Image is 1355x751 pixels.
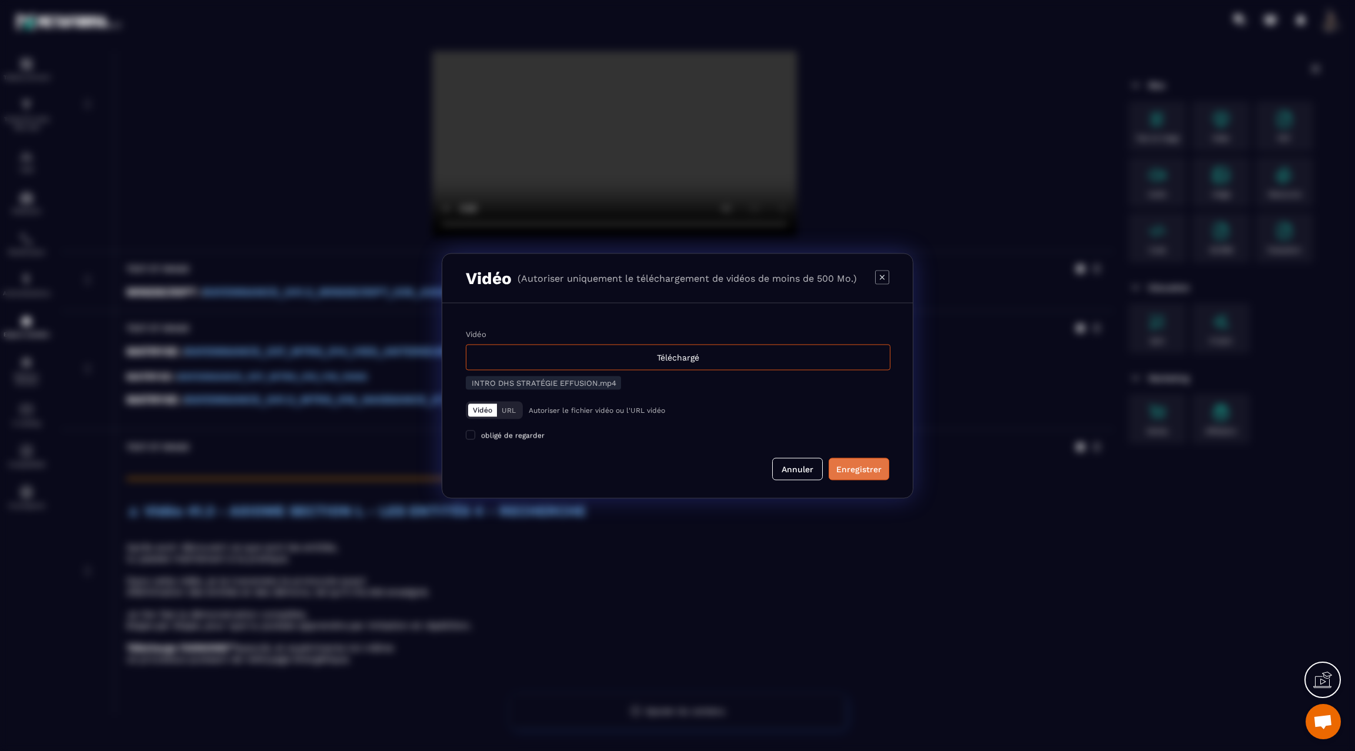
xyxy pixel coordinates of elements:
[466,268,512,288] h3: Vidéo
[772,458,823,480] button: Annuler
[472,378,616,387] span: INTRO DHS STRATÉGIE EFFUSION.mp4
[829,458,889,480] button: Enregistrer
[466,329,486,338] label: Vidéo
[529,406,665,414] p: Autoriser le fichier vidéo ou l'URL vidéo
[518,272,857,283] p: (Autoriser uniquement le téléchargement de vidéos de moins de 500 Mo.)
[466,344,890,370] div: Téléchargé
[497,403,520,416] button: URL
[836,463,882,475] div: Enregistrer
[481,431,545,439] span: obligé de regarder
[1306,704,1341,739] div: Ouvrir le chat
[468,403,497,416] button: Vidéo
